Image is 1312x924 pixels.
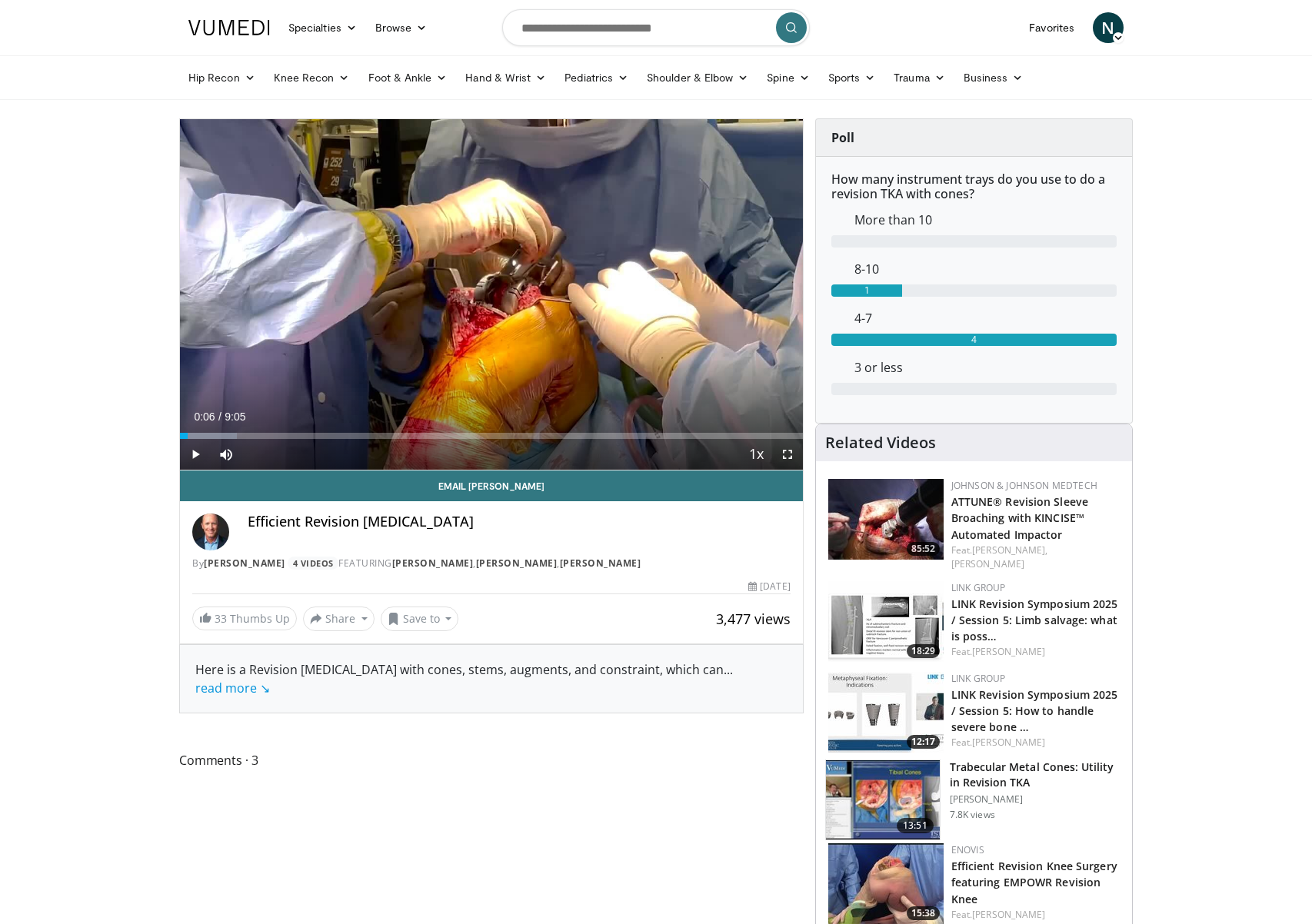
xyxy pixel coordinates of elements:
a: LINK Group [951,672,1006,685]
strong: Poll [831,129,854,146]
span: 13:51 [897,818,934,833]
a: Efficient Revision Knee Surgery featuring EMPOWR Revision Knee [951,859,1117,906]
a: Favorites [1020,12,1084,43]
a: [PERSON_NAME] [204,557,285,570]
div: [DATE] [748,580,790,593]
a: ATTUNE® Revision Sleeve Broaching with KINCISE™ Automated Impactor [951,494,1088,541]
video-js: Video Player [180,119,803,470]
img: 286158_0001_1.png.150x105_q85_crop-smart_upscale.jpg [826,760,940,840]
a: [PERSON_NAME] [972,736,1045,749]
button: Mute [211,439,241,470]
span: 9:05 [225,410,245,423]
dd: 4-7 [843,309,1128,327]
a: read more ↘ [195,680,270,696]
a: Spine [758,62,818,93]
a: Shoulder & Elbow [638,62,758,93]
a: [PERSON_NAME] [392,557,474,570]
div: Feat. [951,736,1120,750]
p: 7.8K views [950,809,995,821]
img: 2c6dc023-217a-48ee-ae3e-ea951bf834f3.150x105_q85_crop-smart_upscale.jpg [828,843,944,924]
a: 18:29 [828,581,944,662]
span: 3,477 views [716,610,791,628]
h4: Related Videos [825,434,936,452]
button: Share [303,607,375,631]
img: a6cc4739-87cc-4358-abd9-235c6f460cb9.150x105_q85_crop-smart_upscale.jpg [828,479,944,560]
a: Foot & Ankle [359,62,457,93]
img: Avatar [192,514,229,550]
div: Progress Bar [180,433,803,439]
div: Feat. [951,908,1120,922]
a: Specialties [279,12,366,43]
div: Here is a Revision [MEDICAL_DATA] with cones, stems, augments, and constraint, which can [195,660,788,697]
div: 1 [831,284,903,297]
a: Email [PERSON_NAME] [180,470,803,501]
a: 33 Thumbs Up [192,607,297,630]
span: ... [195,661,733,696]
a: [PERSON_NAME] [476,557,558,570]
a: 4 Videos [288,557,338,570]
a: [PERSON_NAME] [972,908,1045,921]
a: Hand & Wrist [456,62,555,93]
a: [PERSON_NAME] [560,557,641,570]
h3: Trabecular Metal Cones: Utility in Revision TKA [950,759,1123,790]
a: LINK Group [951,581,1006,594]
span: 18:29 [907,644,940,658]
a: Enovis [951,843,984,856]
dd: 3 or less [843,358,1128,377]
div: By FEATURING , , [192,557,791,570]
a: LINK Revision Symposium 2025 / Session 5: Limb salvage: what is poss… [951,597,1118,643]
a: Hip Recon [179,62,265,93]
a: N [1093,12,1124,43]
a: Sports [819,62,885,93]
span: 85:52 [907,542,940,556]
span: 15:38 [907,906,940,920]
button: Save to [381,607,459,631]
span: / [218,410,221,423]
a: [PERSON_NAME], [972,543,1047,557]
div: Feat. [951,543,1120,571]
input: Search topics, interventions [502,9,810,46]
a: 12:17 [828,672,944,753]
h4: Efficient Revision [MEDICAL_DATA] [248,514,791,530]
span: 33 [215,611,227,626]
a: Johnson & Johnson MedTech [951,479,1097,492]
a: LINK Revision Symposium 2025 / Session 5: How to handle severe bone … [951,687,1118,734]
button: Fullscreen [772,439,803,470]
a: Trauma [884,62,954,93]
p: [PERSON_NAME] [950,793,1123,806]
a: [PERSON_NAME] [951,557,1024,570]
a: 13:51 Trabecular Metal Cones: Utility in Revision TKA [PERSON_NAME] 7.8K views [825,759,1123,841]
a: 85:52 [828,479,944,560]
a: [PERSON_NAME] [972,645,1045,658]
a: Business [954,62,1033,93]
span: 0:06 [194,410,215,423]
img: 463e9b81-8a9b-46df-ab8a-52de4decb3fe.150x105_q85_crop-smart_upscale.jpg [828,672,944,753]
a: Knee Recon [265,62,359,93]
span: 12:17 [907,735,940,749]
dd: 8-10 [843,260,1128,278]
button: Playback Rate [741,439,772,470]
a: Pediatrics [555,62,638,93]
img: VuMedi Logo [188,20,270,35]
a: Browse [366,12,437,43]
span: Comments 3 [179,750,804,770]
img: cc288bf3-a1fa-4896-92c4-d329ac39a7f3.150x105_q85_crop-smart_upscale.jpg [828,581,944,662]
h6: How many instrument trays do you use to do a revision TKA with cones? [831,172,1117,201]
div: 4 [831,334,1117,346]
div: Feat. [951,645,1120,659]
button: Play [180,439,211,470]
dd: More than 10 [843,211,1128,229]
a: 15:38 [828,843,944,924]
